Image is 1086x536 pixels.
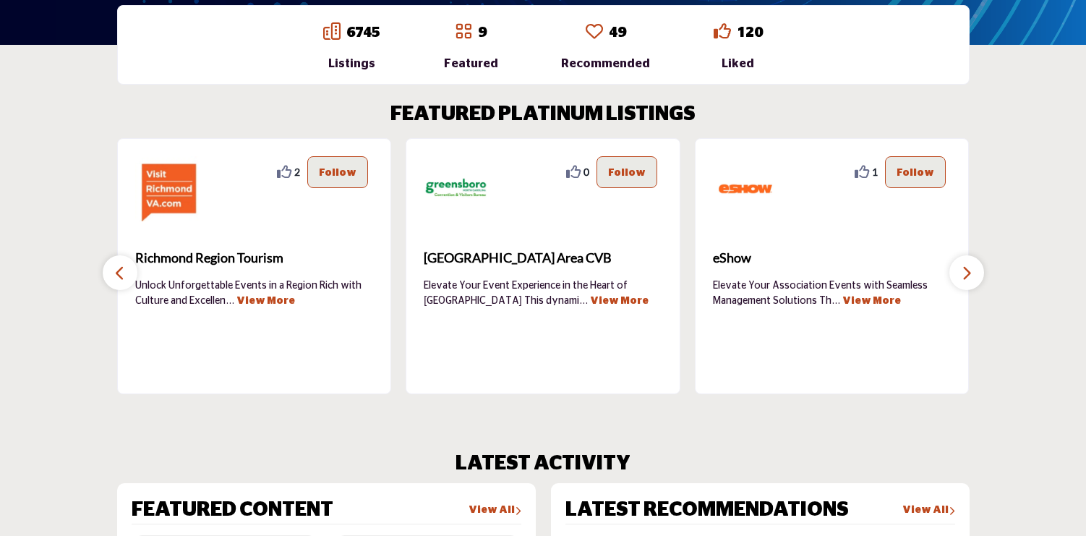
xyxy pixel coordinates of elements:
[713,239,952,278] a: eShow
[135,248,374,268] span: Richmond Region Tourism
[390,103,696,127] h2: FEATURED PLATINUM LISTINGS
[424,248,662,268] span: [GEOGRAPHIC_DATA] Area CVB
[597,156,657,188] button: Follow
[444,55,498,72] div: Featured
[307,156,368,188] button: Follow
[608,164,646,180] p: Follow
[885,156,946,188] button: Follow
[135,278,374,307] p: Unlock Unforgettable Events in a Region Rich with Culture and Excellen
[346,25,380,40] a: 6745
[478,25,487,40] a: 9
[135,239,374,278] a: Richmond Region Tourism
[831,296,840,306] span: ...
[135,156,200,221] img: Richmond Region Tourism
[872,164,878,179] span: 1
[737,25,763,40] a: 120
[424,156,489,221] img: Greensboro Area CVB
[713,278,952,307] p: Elevate Your Association Events with Seamless Management Solutions Th
[579,296,588,306] span: ...
[713,248,952,268] span: eShow
[319,164,356,180] p: Follow
[565,498,849,523] h2: LATEST RECOMMENDATIONS
[714,55,763,72] div: Liked
[586,22,603,43] a: Go to Recommended
[714,22,731,40] i: Go to Liked
[456,452,630,477] h2: LATEST ACTIVITY
[323,55,380,72] div: Listings
[713,156,778,221] img: eShow
[455,22,472,43] a: Go to Featured
[424,239,662,278] b: Greensboro Area CVB
[897,164,934,180] p: Follow
[902,503,955,518] a: View All
[609,25,626,40] a: 49
[590,296,649,306] a: View More
[469,503,521,518] a: View All
[294,164,300,179] span: 2
[236,296,295,306] a: View More
[424,278,662,307] p: Elevate Your Event Experience in the Heart of [GEOGRAPHIC_DATA] This dynami
[424,239,662,278] a: [GEOGRAPHIC_DATA] Area CVB
[226,296,234,306] span: ...
[842,296,901,306] a: View More
[561,55,650,72] div: Recommended
[583,164,589,179] span: 0
[132,498,333,523] h2: FEATURED CONTENT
